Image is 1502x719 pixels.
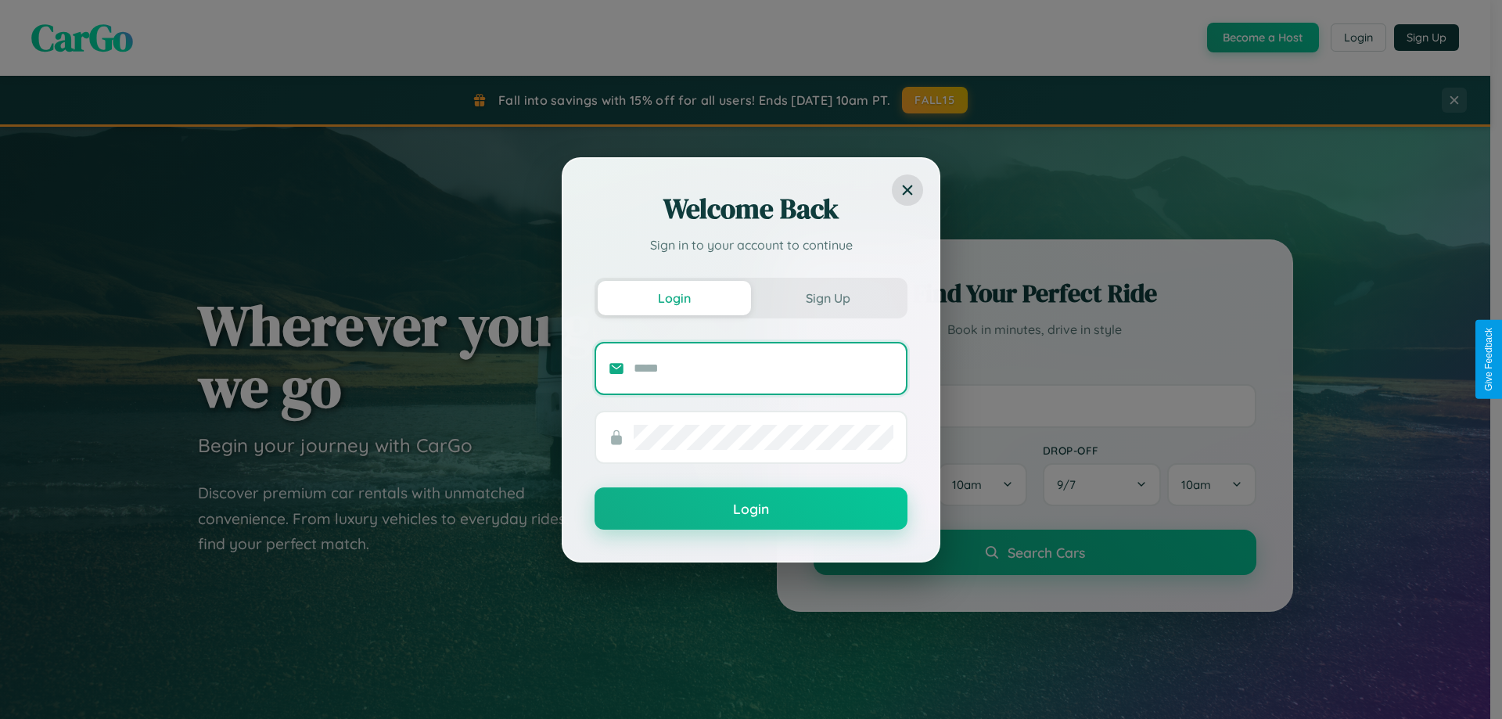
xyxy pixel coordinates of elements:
[595,190,907,228] h2: Welcome Back
[595,487,907,530] button: Login
[598,281,751,315] button: Login
[595,235,907,254] p: Sign in to your account to continue
[751,281,904,315] button: Sign Up
[1483,328,1494,391] div: Give Feedback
